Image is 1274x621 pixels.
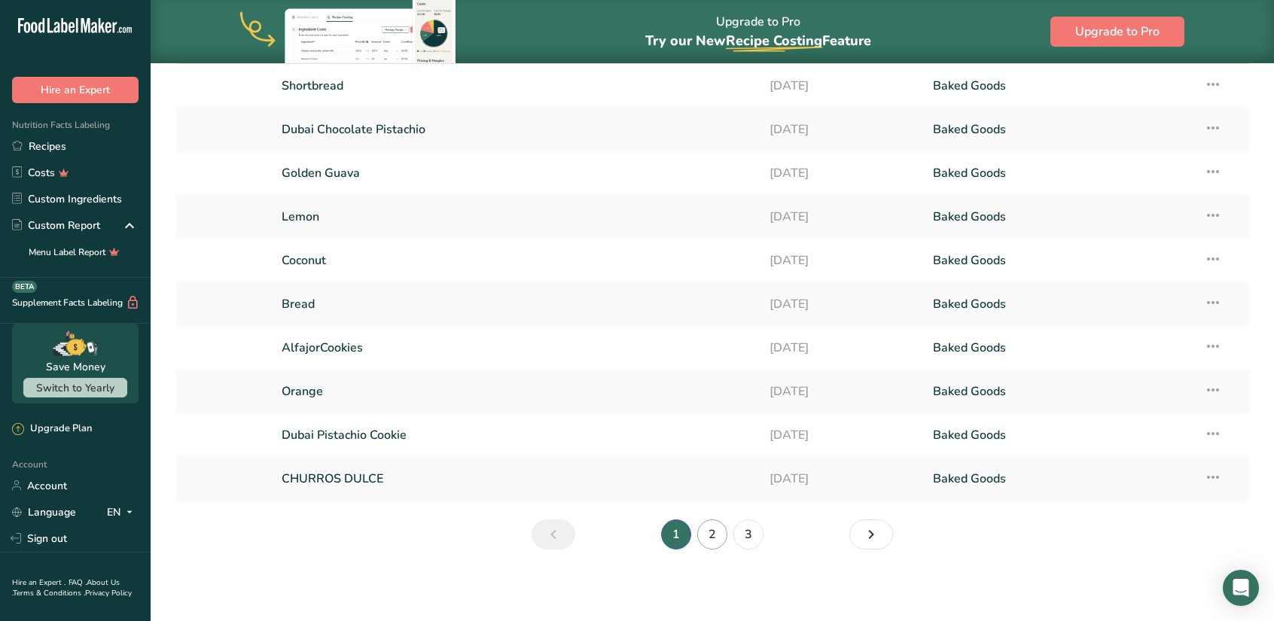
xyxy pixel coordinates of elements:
[933,376,1186,407] a: Baked Goods
[107,503,139,521] div: EN
[849,519,893,549] a: Next page
[1050,17,1184,47] button: Upgrade to Pro
[933,201,1186,233] a: Baked Goods
[645,32,871,50] span: Try our New Feature
[770,463,914,495] a: [DATE]
[46,359,105,375] div: Save Money
[933,463,1186,495] a: Baked Goods
[770,245,914,276] a: [DATE]
[697,519,727,549] a: Page 2.
[770,70,914,102] a: [DATE]
[12,577,120,598] a: About Us .
[770,332,914,364] a: [DATE]
[282,419,752,451] a: Dubai Pistachio Cookie
[85,588,132,598] a: Privacy Policy
[12,577,66,588] a: Hire an Expert .
[726,32,822,50] span: Recipe Costing
[282,376,752,407] a: Orange
[282,463,752,495] a: CHURROS DULCE
[12,422,92,437] div: Upgrade Plan
[933,245,1186,276] a: Baked Goods
[23,378,127,397] button: Switch to Yearly
[1223,570,1259,606] div: Open Intercom Messenger
[282,332,752,364] a: AlfajorCookies
[770,114,914,145] a: [DATE]
[13,588,85,598] a: Terms & Conditions .
[933,70,1186,102] a: Baked Goods
[532,519,575,549] a: Previous page
[282,70,752,102] a: Shortbread
[770,201,914,233] a: [DATE]
[12,499,76,525] a: Language
[282,114,752,145] a: Dubai Chocolate Pistachio
[282,245,752,276] a: Coconut
[282,157,752,189] a: Golden Guava
[282,288,752,320] a: Bread
[933,288,1186,320] a: Baked Goods
[1075,23,1160,41] span: Upgrade to Pro
[733,519,763,549] a: Page 3.
[69,577,87,588] a: FAQ .
[770,157,914,189] a: [DATE]
[770,376,914,407] a: [DATE]
[933,419,1186,451] a: Baked Goods
[645,1,871,63] div: Upgrade to Pro
[36,381,114,395] span: Switch to Yearly
[770,288,914,320] a: [DATE]
[770,419,914,451] a: [DATE]
[933,157,1186,189] a: Baked Goods
[933,332,1186,364] a: Baked Goods
[12,77,139,103] button: Hire an Expert
[12,218,100,233] div: Custom Report
[933,114,1186,145] a: Baked Goods
[12,281,37,293] div: BETA
[282,201,752,233] a: Lemon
